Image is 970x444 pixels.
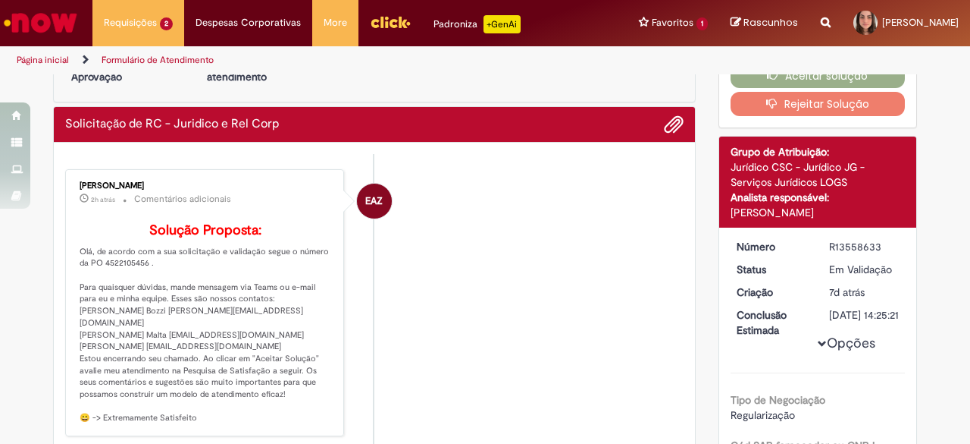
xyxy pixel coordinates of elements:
div: [PERSON_NAME] [80,181,332,191]
span: [PERSON_NAME] [882,16,959,29]
div: [DATE] 14:25:21 [829,307,900,323]
a: Página inicial [17,54,69,66]
b: Solução Proposta: [149,222,261,239]
div: Jurídico CSC - Jurídico JG - Serviços Jurídicos LOGS [731,159,906,190]
dt: Criação [725,285,818,300]
span: Regularização [731,408,795,422]
span: 2 [160,17,173,30]
time: 29/09/2025 11:46:14 [91,195,115,204]
div: [PERSON_NAME] [731,205,906,220]
div: R13558633 [829,239,900,254]
p: Olá, de acordo com a sua solicitação e validação segue o número da PO 4522105456 . Para quaisquer... [80,223,332,424]
span: Despesas Corporativas [196,15,301,30]
button: Aceitar solução [731,64,906,88]
time: 23/09/2025 11:36:49 [829,285,865,299]
p: +GenAi [483,15,521,33]
a: Rascunhos [731,16,798,30]
button: Adicionar anexos [664,115,684,134]
div: Grupo de Atribuição: [731,144,906,159]
small: Comentários adicionais [134,193,231,206]
span: 7d atrás [829,285,865,299]
img: ServiceNow [2,8,80,38]
span: Rascunhos [743,15,798,30]
dt: Conclusão Estimada [725,307,818,338]
span: EAZ [365,183,383,219]
div: Analista responsável: [731,190,906,205]
span: Favoritos [652,15,693,30]
dt: Status [725,262,818,277]
div: Enzo Abud Zapparoli [357,184,392,219]
span: Requisições [104,15,157,30]
div: Em Validação [829,262,900,277]
b: Tipo de Negociação [731,393,825,407]
div: 23/09/2025 11:36:49 [829,285,900,300]
dt: Número [725,239,818,254]
button: Rejeitar Solução [731,92,906,116]
a: Formulário de Atendimento [102,54,214,66]
span: 1 [696,17,708,30]
div: Padroniza [433,15,521,33]
h2: Solicitação de RC - Juridico e Rel Corp Histórico de tíquete [65,118,279,131]
span: 2h atrás [91,195,115,204]
span: More [324,15,347,30]
ul: Trilhas de página [11,46,635,74]
img: click_logo_yellow_360x200.png [370,11,411,33]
